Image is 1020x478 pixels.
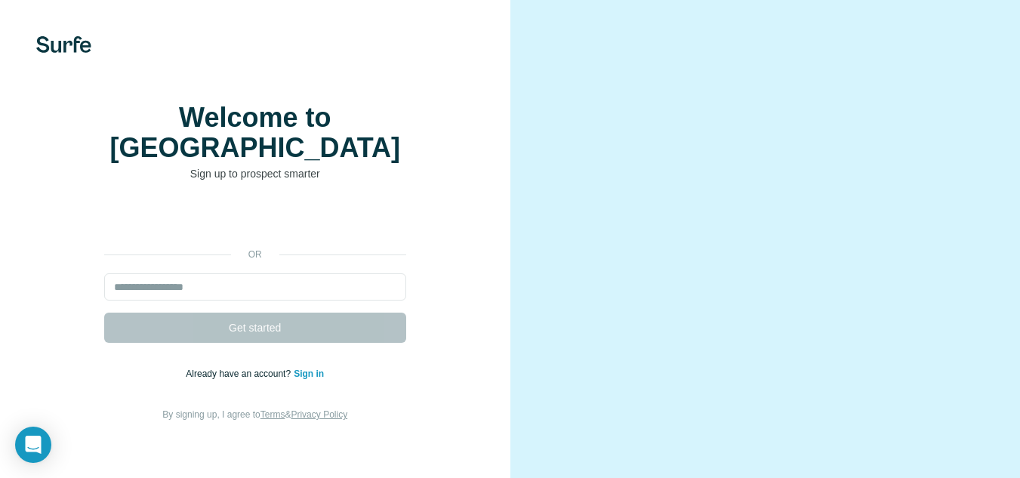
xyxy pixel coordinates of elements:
div: Open Intercom Messenger [15,427,51,463]
a: Privacy Policy [291,409,347,420]
a: Terms [260,409,285,420]
p: or [231,248,279,261]
span: By signing up, I agree to & [162,409,347,420]
img: Surfe's logo [36,36,91,53]
h1: Welcome to [GEOGRAPHIC_DATA] [104,103,406,163]
a: Sign in [294,369,324,379]
span: Already have an account? [186,369,294,379]
p: Sign up to prospect smarter [104,166,406,181]
iframe: Sign in with Google Button [97,204,414,237]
